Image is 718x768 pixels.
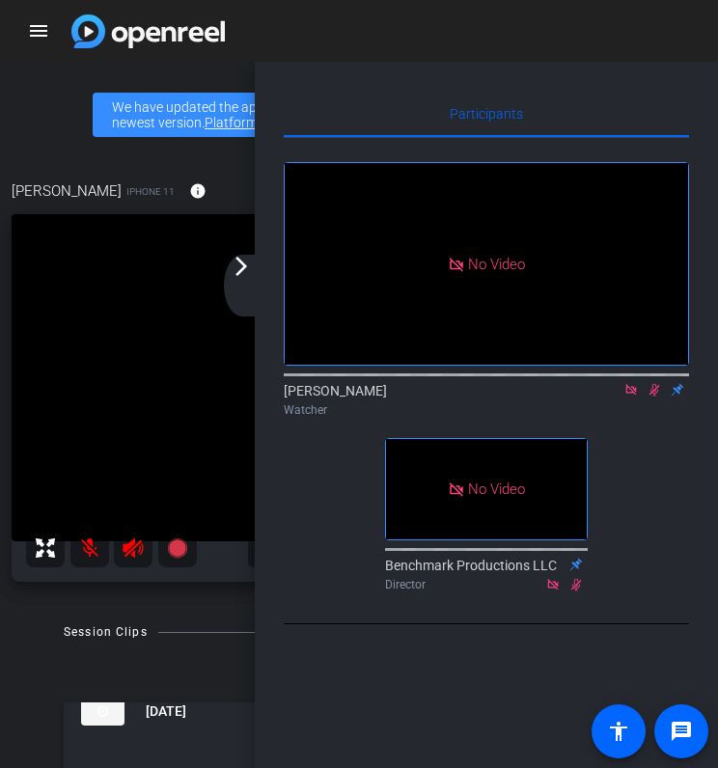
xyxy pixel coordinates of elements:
[205,115,300,130] a: Platform Status
[450,107,523,121] span: Participants
[284,381,689,419] div: [PERSON_NAME]
[607,720,630,743] mat-icon: accessibility
[27,19,50,42] mat-icon: menu
[230,255,253,278] mat-icon: arrow_forward_ios
[126,184,175,199] span: iPhone 11
[385,556,588,593] div: Benchmark Productions LLC
[64,622,148,642] div: Session Clips
[81,697,124,726] img: thumb-nail
[71,14,225,48] img: app logo
[146,701,186,722] span: [DATE]
[12,180,122,202] span: [PERSON_NAME]
[670,720,693,743] mat-icon: message
[385,576,588,593] div: Director
[468,480,525,498] span: No Video
[284,401,689,419] div: Watcher
[189,182,207,200] mat-icon: info
[93,93,625,137] div: We have updated the app to v2.15.0. Please make sure the mobile user has the newest version.
[468,255,525,272] span: No Video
